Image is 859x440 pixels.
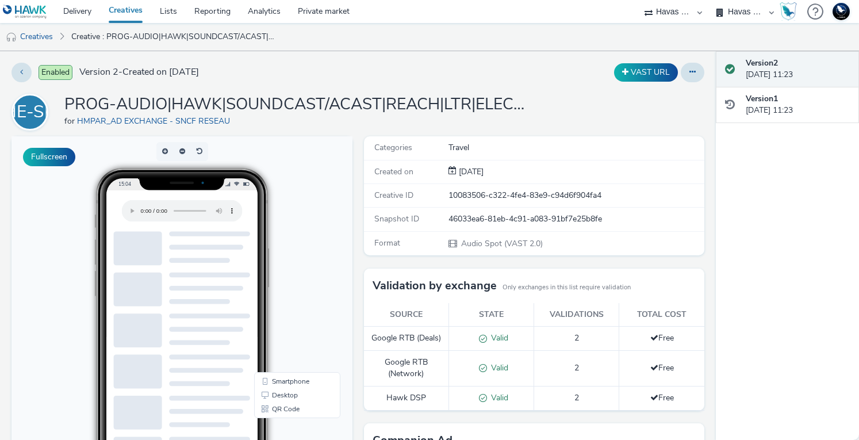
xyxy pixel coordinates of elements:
td: Google RTB (Deals) [364,327,449,351]
a: HE-SR [11,106,53,117]
span: Creative ID [374,190,413,201]
button: VAST URL [614,63,678,82]
span: Enabled [39,65,72,80]
span: Free [650,362,674,373]
td: Hawk DSP [364,386,449,410]
div: Travel [448,142,703,154]
span: Categories [374,142,412,153]
span: Free [650,332,674,343]
span: [DATE] [457,166,484,177]
h1: PROG-AUDIO|HAWK|SOUNDCAST/ACAST|REACH|LTR|ELECTRICEN SEPTEMBRE 2025|AUDIO|1X1|CPM |FR|MULTIDEVICE... [64,94,524,116]
span: Audio Spot (VAST 2.0) [460,238,543,249]
li: Desktop [245,252,327,266]
img: audio [6,32,17,43]
strong: Version 1 [746,93,778,104]
li: QR Code [245,266,327,280]
span: Smartphone [260,242,298,248]
th: Source [364,303,449,327]
span: Valid [487,362,508,373]
img: Support Hawk [833,3,850,20]
div: Duplicate the creative as a VAST URL [611,63,681,82]
li: Smartphone [245,238,327,252]
div: Creation 01 September 2025, 11:23 [457,166,484,178]
span: 2 [574,362,579,373]
div: 10083506-c322-4fe4-83e9-c94d6f904fa4 [448,190,703,201]
th: Validations [534,303,619,327]
h3: Validation by exchange [373,277,497,294]
span: Format [374,238,400,248]
div: [DATE] 11:23 [746,93,850,117]
span: 2 [574,392,579,403]
a: Hawk Academy [780,2,802,21]
span: Version 2 - Created on [DATE] [79,66,199,79]
span: Valid [487,332,508,343]
span: Valid [487,392,508,403]
span: Free [650,392,674,403]
span: 2 [574,332,579,343]
span: Created on [374,166,413,177]
span: Snapshot ID [374,213,419,224]
td: Google RTB (Network) [364,351,449,387]
img: undefined Logo [3,5,47,19]
img: Hawk Academy [780,2,797,21]
span: for [64,116,77,127]
div: HE-SR [3,96,56,128]
a: HMPAR_AD EXCHANGE - SNCF RESEAU [77,116,235,127]
span: Desktop [260,255,286,262]
span: QR Code [260,269,288,276]
small: Only exchanges in this list require validation [503,283,631,292]
span: 15:04 [107,44,120,51]
th: Total cost [619,303,704,327]
a: Creative : PROG-AUDIO|HAWK|SOUNDCAST/ACAST|REACH|LTR|ELECTRICEN SEPTEMBRE 2025|AUDIO|1X1|CPM |FR|... [66,23,281,51]
strong: Version 2 [746,58,778,68]
th: State [449,303,534,327]
div: [DATE] 11:23 [746,58,850,81]
button: Fullscreen [23,148,75,166]
div: 46033ea6-81eb-4c91-a083-91bf7e25b8fe [448,213,703,225]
